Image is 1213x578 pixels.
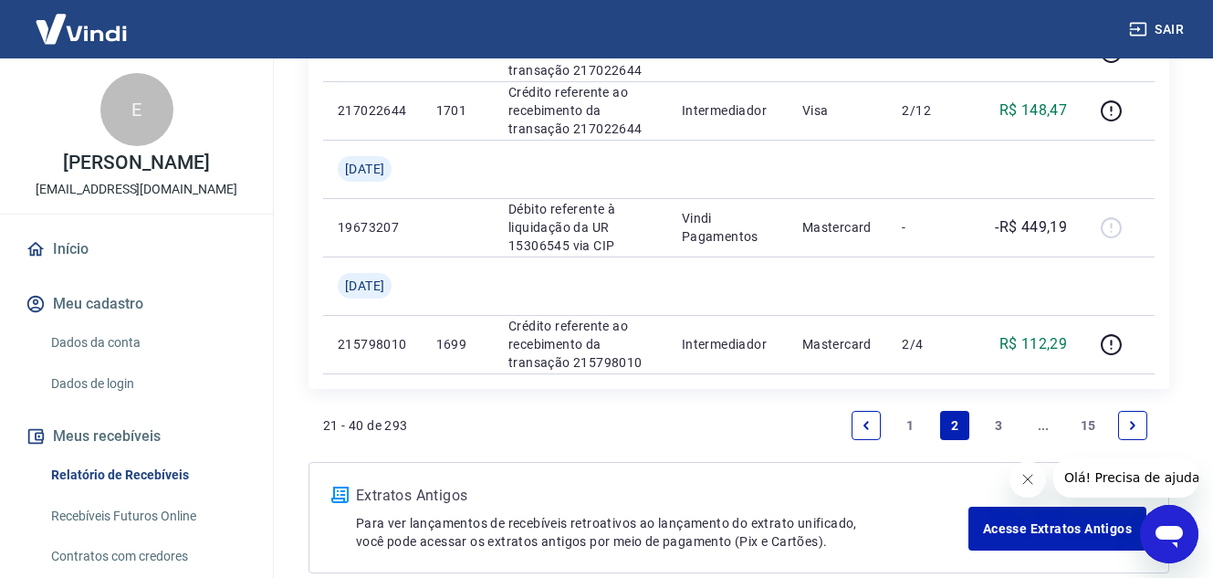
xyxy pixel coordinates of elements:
[338,335,407,353] p: 215798010
[44,538,251,575] a: Contratos com credores
[338,218,407,236] p: 19673207
[345,277,384,295] span: [DATE]
[902,218,956,236] p: -
[1118,411,1147,440] a: Next page
[844,404,1155,447] ul: Pagination
[63,153,209,173] p: [PERSON_NAME]
[852,411,881,440] a: Previous page
[802,218,873,236] p: Mastercard
[323,416,408,435] p: 21 - 40 de 293
[508,83,653,138] p: Crédito referente ao recebimento da transação 217022644
[896,411,925,440] a: Page 1
[802,101,873,120] p: Visa
[999,333,1068,355] p: R$ 112,29
[999,100,1068,121] p: R$ 148,47
[44,365,251,403] a: Dados de login
[338,101,407,120] p: 217022644
[100,73,173,146] div: E
[44,324,251,362] a: Dados da conta
[682,335,773,353] p: Intermediador
[1073,411,1103,440] a: Page 15
[11,13,153,27] span: Olá! Precisa de ajuda?
[345,160,384,178] span: [DATE]
[995,216,1067,238] p: -R$ 449,19
[22,1,141,57] img: Vindi
[1053,457,1198,498] iframe: Mensagem da empresa
[940,411,969,440] a: Page 2 is your current page
[968,507,1146,551] a: Acesse Extratos Antigos
[1029,411,1058,440] a: Jump forward
[1140,505,1198,563] iframe: Botão para abrir a janela de mensagens
[985,411,1014,440] a: Page 3
[1009,461,1046,498] iframe: Fechar mensagem
[356,514,968,551] p: Para ver lançamentos de recebíveis retroativos ao lançamento do extrato unificado, você pode aces...
[902,335,956,353] p: 2/4
[802,335,873,353] p: Mastercard
[44,498,251,535] a: Recebíveis Futuros Online
[436,101,479,120] p: 1701
[682,101,773,120] p: Intermediador
[22,416,251,457] button: Meus recebíveis
[902,101,956,120] p: 2/12
[508,317,653,372] p: Crédito referente ao recebimento da transação 215798010
[331,487,349,503] img: ícone
[508,200,653,255] p: Débito referente à liquidação da UR 15306545 via CIP
[436,335,479,353] p: 1699
[44,457,251,494] a: Relatório de Recebíveis
[22,229,251,269] a: Início
[356,485,968,507] p: Extratos Antigos
[36,180,237,199] p: [EMAIL_ADDRESS][DOMAIN_NAME]
[1125,13,1191,47] button: Sair
[682,209,773,246] p: Vindi Pagamentos
[22,284,251,324] button: Meu cadastro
